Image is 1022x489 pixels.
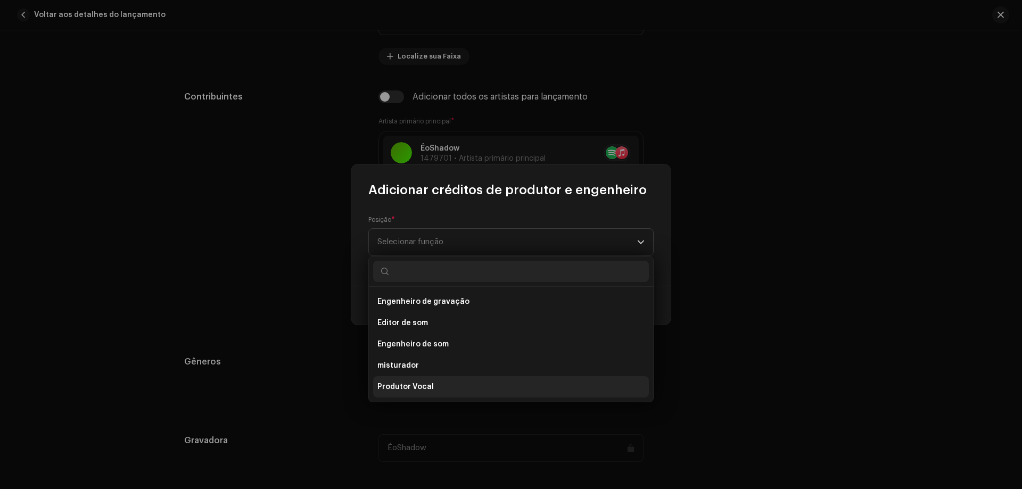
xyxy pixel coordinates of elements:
[373,334,649,355] li: Engenheiro de som
[373,291,649,312] li: Engenheiro de gravação
[377,238,443,246] font: Selecionar função
[373,376,649,397] li: Produtor Vocal
[377,362,419,369] font: misturador
[368,217,391,223] font: Posição
[637,229,645,255] div: gatilho suspenso
[373,312,649,334] li: Editor de som
[368,184,647,196] font: Adicionar créditos de produtor e engenheiro
[373,355,649,376] li: misturador
[377,319,428,327] font: Editor de som
[377,383,434,391] font: Produtor Vocal
[377,298,469,305] font: Engenheiro de gravação
[377,229,637,255] span: Selecionar função
[377,341,449,348] font: Engenheiro de som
